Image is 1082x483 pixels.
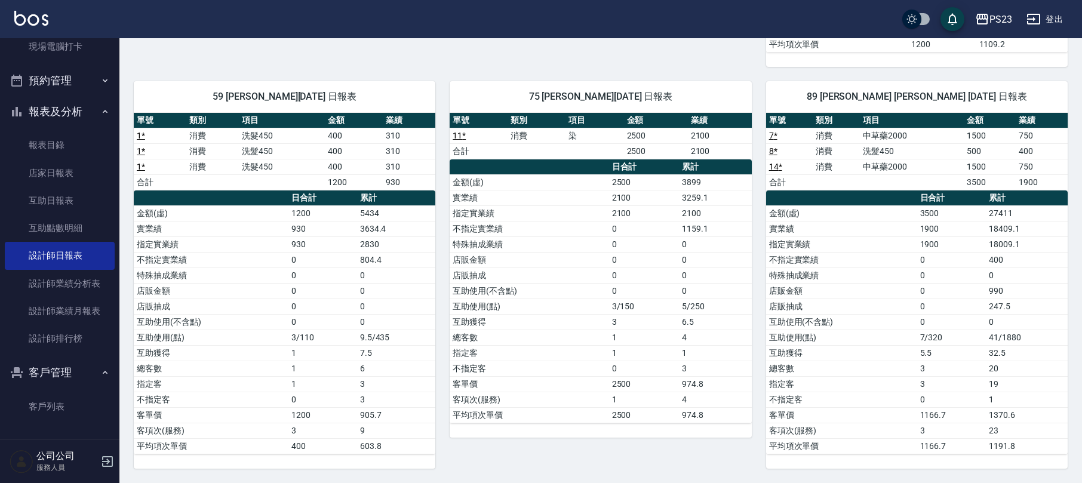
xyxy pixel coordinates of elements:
[964,128,1016,143] td: 1500
[609,236,679,252] td: 0
[917,236,986,252] td: 1900
[134,252,288,267] td: 不指定實業績
[679,283,752,299] td: 0
[383,174,435,190] td: 930
[688,143,752,159] td: 2100
[134,345,288,361] td: 互助獲得
[609,330,679,345] td: 1
[986,205,1068,221] td: 27411
[609,376,679,392] td: 2500
[5,393,115,420] a: 客戶列表
[5,96,115,127] button: 報表及分析
[609,190,679,205] td: 2100
[450,392,608,407] td: 客項次(服務)
[679,236,752,252] td: 0
[679,190,752,205] td: 3259.1
[766,221,917,236] td: 實業績
[860,159,964,174] td: 中草藥2000
[679,159,752,175] th: 累計
[688,128,752,143] td: 2100
[766,36,909,52] td: 平均項次單價
[134,174,186,190] td: 合計
[679,205,752,221] td: 2100
[357,345,436,361] td: 7.5
[1016,113,1068,128] th: 業績
[964,113,1016,128] th: 金額
[986,361,1068,376] td: 20
[908,36,976,52] td: 1200
[450,314,608,330] td: 互助獲得
[450,221,608,236] td: 不指定實業績
[986,345,1068,361] td: 32.5
[917,221,986,236] td: 1900
[986,283,1068,299] td: 990
[5,187,115,214] a: 互助日報表
[986,423,1068,438] td: 23
[239,159,325,174] td: 洗髮450
[5,270,115,297] a: 設計師業績分析表
[5,65,115,96] button: 預約管理
[989,12,1012,27] div: PS23
[1016,174,1068,190] td: 1900
[679,314,752,330] td: 6.5
[450,376,608,392] td: 客單價
[134,407,288,423] td: 客單價
[186,113,239,128] th: 類別
[813,128,860,143] td: 消費
[383,128,435,143] td: 310
[134,283,288,299] td: 店販金額
[450,407,608,423] td: 平均項次單價
[986,236,1068,252] td: 18009.1
[780,91,1053,103] span: 89 [PERSON_NAME] [PERSON_NAME] [DATE] 日報表
[14,11,48,26] img: Logo
[917,314,986,330] td: 0
[917,205,986,221] td: 3500
[766,283,917,299] td: 店販金額
[450,113,751,159] table: a dense table
[288,392,356,407] td: 0
[239,128,325,143] td: 洗髮450
[688,113,752,128] th: 業績
[357,252,436,267] td: 804.4
[609,407,679,423] td: 2500
[679,267,752,283] td: 0
[357,236,436,252] td: 2830
[986,252,1068,267] td: 400
[5,33,115,60] a: 現場電腦打卡
[917,283,986,299] td: 0
[565,128,623,143] td: 染
[134,113,186,128] th: 單號
[986,267,1068,283] td: 0
[766,252,917,267] td: 不指定實業績
[860,113,964,128] th: 項目
[609,314,679,330] td: 3
[288,314,356,330] td: 0
[134,236,288,252] td: 指定實業績
[917,345,986,361] td: 5.5
[917,361,986,376] td: 3
[508,113,565,128] th: 類別
[609,221,679,236] td: 0
[624,143,688,159] td: 2500
[288,407,356,423] td: 1200
[134,113,435,190] table: a dense table
[917,392,986,407] td: 0
[986,314,1068,330] td: 0
[288,299,356,314] td: 0
[357,423,436,438] td: 9
[10,450,33,473] img: Person
[766,330,917,345] td: 互助使用(點)
[813,113,860,128] th: 類別
[134,314,288,330] td: 互助使用(不含點)
[964,143,1016,159] td: 500
[766,205,917,221] td: 金額(虛)
[357,314,436,330] td: 0
[986,299,1068,314] td: 247.5
[766,438,917,454] td: 平均項次單價
[134,299,288,314] td: 店販抽成
[383,143,435,159] td: 310
[1016,143,1068,159] td: 400
[679,330,752,345] td: 4
[450,205,608,221] td: 指定實業績
[288,283,356,299] td: 0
